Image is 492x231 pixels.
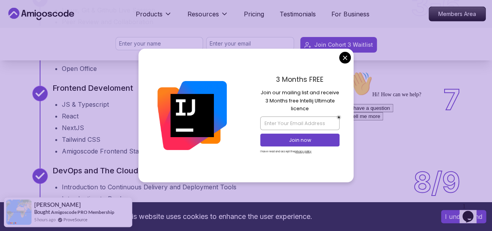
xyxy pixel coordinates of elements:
[6,199,32,225] img: provesource social proof notification image
[300,37,377,53] button: Join Cohort 3 Waitlist
[62,135,167,144] li: Tailwind CSS
[62,182,236,192] li: Introduction to Continuous Delivery and Deployment Tools
[3,44,39,52] button: Tell me more
[34,209,50,215] span: Bought
[3,36,49,44] button: I have a question
[331,9,369,19] a: For Business
[136,9,172,25] button: Products
[187,9,219,19] p: Resources
[3,3,28,28] img: :wave:
[62,64,176,73] li: Open Office
[244,9,264,19] a: Pricing
[62,123,167,132] li: NextJS
[34,216,56,223] span: 5 hours ago
[314,41,373,49] div: Join Cohort 3 Waitlist
[459,200,484,223] iframe: chat widget
[6,208,429,225] div: This website uses cookies to enhance the user experience.
[344,68,484,196] iframe: chat widget
[53,83,133,93] p: Frontend Develoment
[206,37,294,50] input: Enter your email
[3,23,77,29] span: Hi! How can we help?
[62,146,167,156] li: Amigoscode Frontend Starter Repo
[51,209,114,215] a: Amigoscode PRO Membership
[187,9,228,25] button: Resources
[3,3,143,52] div: 👋Hi! How can we help?I have a questionTell me more
[63,216,88,223] a: ProveSource
[62,100,167,109] li: JS & Typescript
[429,7,486,21] a: Members Area
[62,194,236,203] li: Introduction to Docker
[116,37,203,50] input: Enter your name
[34,201,81,208] span: [PERSON_NAME]
[53,165,138,176] p: DevOps and The Cloud
[62,111,167,121] li: React
[136,9,163,19] p: Products
[280,9,316,19] a: Testimonials
[441,210,486,223] button: Accept cookies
